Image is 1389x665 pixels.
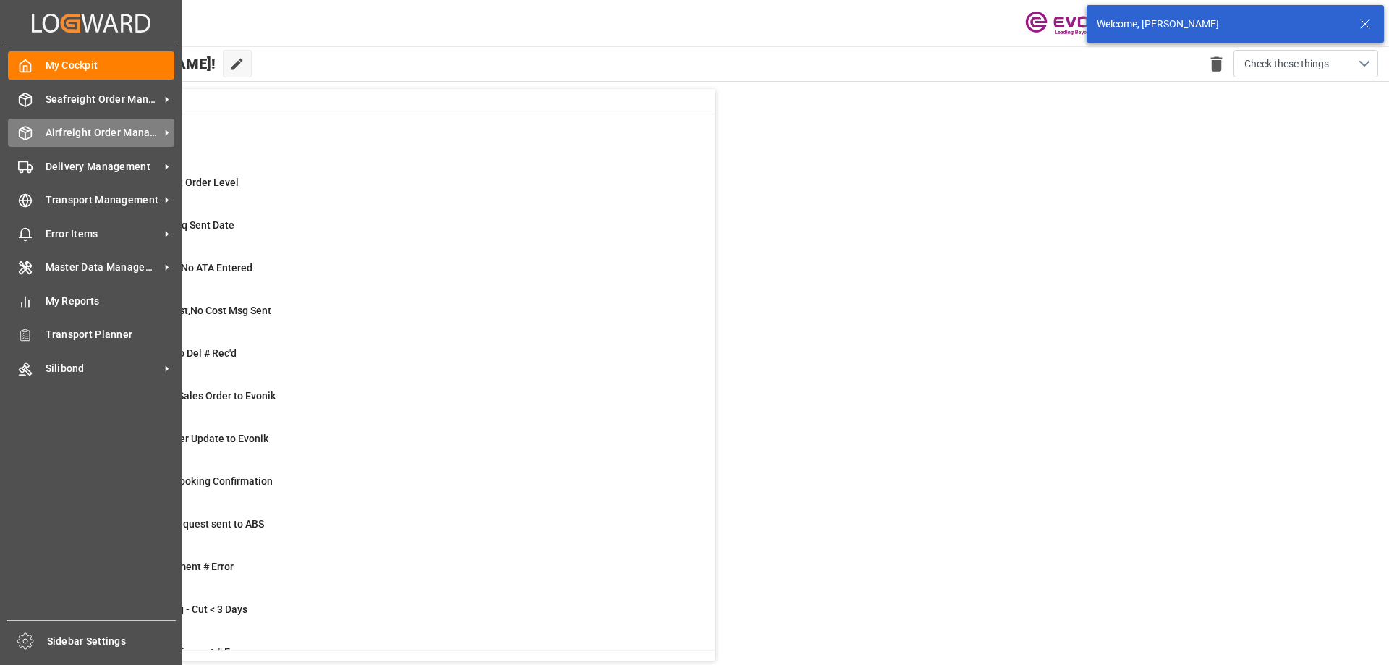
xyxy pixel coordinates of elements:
a: Transport Planner [8,321,174,349]
a: 2Main-Leg Shipment # ErrorShipment [75,559,697,590]
a: 1Error on Initial Sales Order to EvonikShipment [75,389,697,419]
a: 6ABS: No Bkg Req Sent DateShipment [75,218,697,248]
a: 29TU: PGI Missing - Cut < 3 DaysTransport Unit [75,602,697,632]
span: Airfreight Order Management [46,125,160,140]
a: My Cockpit [8,51,174,80]
a: 15ETD>3 Days Past,No Cost Msg SentShipment [75,303,697,334]
span: Pending Bkg Request sent to ABS [111,518,264,530]
span: Delivery Management [46,159,160,174]
a: My Reports [8,287,174,315]
a: 42ABS: Missing Booking ConfirmationShipment [75,474,697,504]
span: Hello [PERSON_NAME]! [60,50,216,77]
div: Welcome, [PERSON_NAME] [1097,17,1346,32]
span: Error Sales Order Update to Evonik [111,433,268,444]
button: open menu [1233,50,1378,77]
span: Transport Management [46,192,160,208]
a: 13372allRowsDelivery [75,132,697,163]
span: Error on Initial Sales Order to Evonik [111,390,276,402]
span: ETD>3 Days Past,No Cost Msg Sent [111,305,271,316]
span: Transport Planner [46,327,175,342]
span: ABS: Missing Booking Confirmation [111,475,273,487]
a: 0Error Sales Order Update to EvonikShipment [75,431,697,462]
a: 3ETA > 10 Days , No ATA EnteredShipment [75,261,697,291]
span: Sidebar Settings [47,634,177,649]
span: Master Data Management [46,260,160,275]
span: Error Items [46,226,160,242]
a: 2Pending Bkg Request sent to ABSShipment [75,517,697,547]
span: My Reports [46,294,175,309]
span: Silibond [46,361,160,376]
span: Check these things [1244,56,1329,72]
a: 0MOT Missing at Order LevelSales Order-IVPO [75,175,697,206]
span: Seafreight Order Management [46,92,160,107]
img: Evonik-brand-mark-Deep-Purple-RGB.jpeg_1700498283.jpeg [1025,11,1119,36]
span: My Cockpit [46,58,175,73]
a: 4ETD < 3 Days,No Del # Rec'dShipment [75,346,697,376]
